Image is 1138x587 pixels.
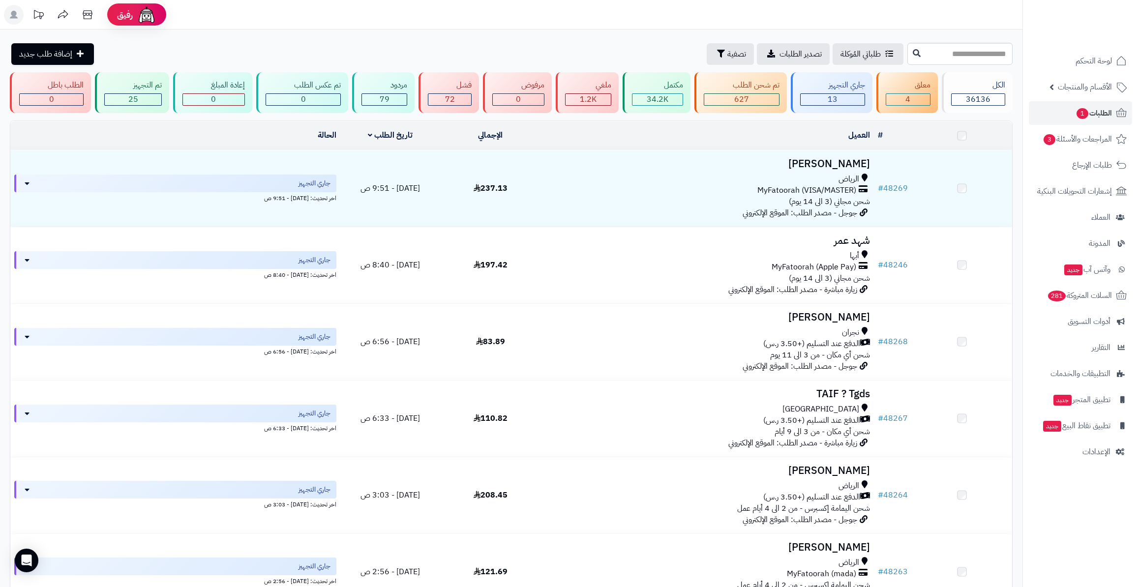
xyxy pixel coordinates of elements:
[1037,184,1112,198] span: إشعارات التحويلات البنكية
[474,566,508,578] span: 121.69
[692,72,788,113] a: تم شحن الطلب 627
[1050,367,1110,381] span: التطبيقات والخدمات
[14,422,336,433] div: اخر تحديث: [DATE] - 6:33 ص
[789,272,870,284] span: شحن مجاني (3 الى 14 يوم)
[728,284,857,295] span: زيارة مباشرة - مصدر الطلب: الموقع الإلكتروني
[1029,258,1132,281] a: وآتس آبجديد
[905,93,910,105] span: 4
[1082,445,1110,459] span: الإعدادات
[254,72,350,113] a: تم عكس الطلب 0
[1047,289,1112,302] span: السلات المتروكة
[544,158,870,170] h3: [PERSON_NAME]
[49,93,54,105] span: 0
[544,465,870,476] h3: [PERSON_NAME]
[580,93,597,105] span: 1.2K
[1029,49,1132,73] a: لوحة التحكم
[1071,27,1129,47] img: logo-2.png
[478,129,503,141] a: الإجمالي
[839,557,859,568] span: الرياض
[183,94,244,105] div: 0
[848,129,870,141] a: العميل
[966,93,990,105] span: 36136
[299,178,330,188] span: جاري التجهيز
[763,492,860,503] span: الدفع عند التسليم (+3.50 ر.س)
[621,72,692,113] a: مكتمل 34.2K
[516,93,521,105] span: 0
[360,566,420,578] span: [DATE] - 2:56 ص
[544,542,870,553] h3: [PERSON_NAME]
[757,43,830,65] a: تصدير الطلبات
[878,489,908,501] a: #48264
[428,80,472,91] div: فشل
[842,327,859,338] span: نجران
[743,514,857,526] span: جوجل - مصدر الطلب: الموقع الإلكتروني
[840,48,881,60] span: طلباتي المُوكلة
[775,426,870,438] span: شحن أي مكان - من 3 الى 9 أيام
[878,566,908,578] a: #48263
[789,72,874,113] a: جاري التجهيز 13
[1029,127,1132,151] a: المراجعات والأسئلة3
[828,93,838,105] span: 13
[850,250,859,262] span: أبها
[1068,315,1110,328] span: أدوات التسويق
[1042,419,1110,433] span: تطبيق نقاط البيع
[493,94,543,105] div: 0
[476,336,505,348] span: 83.89
[1029,310,1132,333] a: أدوات التسويق
[11,43,94,65] a: إضافة طلب جديد
[878,489,883,501] span: #
[15,549,38,572] div: Open Intercom Messenger
[878,259,883,271] span: #
[728,437,857,449] span: زيارة مباشرة - مصدر الطلب: الموقع الإلكتروني
[1029,388,1132,411] a: تطبيق المتجرجديد
[1029,232,1132,255] a: المدونة
[940,72,1015,113] a: الكل36136
[19,48,72,60] span: إضافة طلب جديد
[789,196,870,207] span: شحن مجاني (3 الى 14 يوم)
[770,349,870,361] span: شحن أي مكان - من 3 الى 11 يوم
[428,94,471,105] div: 72
[779,48,822,60] span: تصدير الطلبات
[474,489,508,501] span: 208.45
[182,80,245,91] div: إعادة المبلغ
[14,575,336,586] div: اخر تحديث: [DATE] - 2:56 ص
[878,336,883,348] span: #
[1029,414,1132,438] a: تطبيق نقاط البيعجديد
[361,80,407,91] div: مردود
[318,129,336,141] a: الحالة
[445,93,455,105] span: 72
[757,185,856,196] span: MyFatoorah (VISA/MASTER)
[566,94,611,105] div: 1159
[632,94,683,105] div: 34157
[1092,341,1110,354] span: التقارير
[211,93,216,105] span: 0
[14,346,336,356] div: اخر تحديث: [DATE] - 6:56 ص
[632,80,683,91] div: مكتمل
[299,409,330,418] span: جاري التجهيز
[647,93,668,105] span: 34.2K
[266,80,341,91] div: تم عكس الطلب
[1043,132,1112,146] span: المراجعات والأسئلة
[417,72,481,113] a: فشل 72
[1029,205,1132,229] a: العملاء
[878,259,908,271] a: #48246
[565,80,611,91] div: ملغي
[299,332,330,342] span: جاري التجهيز
[474,259,508,271] span: 197.42
[787,568,856,580] span: MyFatoorah (mada)
[1052,393,1110,407] span: تطبيق المتجر
[1064,264,1082,275] span: جديد
[878,182,883,194] span: #
[299,561,330,571] span: جاري التجهيز
[14,269,336,279] div: اخر تحديث: [DATE] - 8:40 ص
[704,94,779,105] div: 627
[368,129,413,141] a: تاريخ الطلب
[20,94,83,105] div: 0
[737,502,870,514] span: شحن اليمامة إكسبرس - من 2 الى 4 أيام عمل
[544,312,870,323] h3: [PERSON_NAME]
[1029,101,1132,125] a: الطلبات1
[743,360,857,372] span: جوجل - مصدر الطلب: الموقع الإلكتروني
[878,412,883,424] span: #
[886,94,929,105] div: 4
[763,415,860,426] span: الدفع عند التسليم (+3.50 ر.س)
